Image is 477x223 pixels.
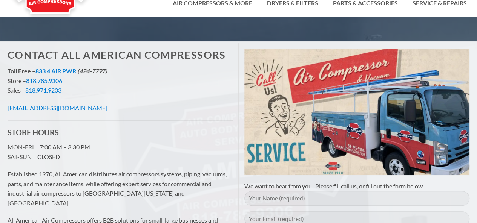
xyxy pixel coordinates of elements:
[77,67,107,74] em: (424-7797)
[8,104,107,111] a: [EMAIL_ADDRESS][DOMAIN_NAME]
[244,191,470,206] input: Your Name (required)
[8,142,233,161] p: MON-FRI 7:00 AM – 3:30 PM SAT-SUN CLOSED
[8,169,233,208] p: Established 1970, All American distributes air compressors systems, piping, vacuums, parts, and m...
[244,49,470,175] img: Air Compressor Service
[244,181,470,191] p: We want to hear from you. Please fill call us, or fill out the form below.
[8,128,59,137] strong: STORE HOURS
[35,67,76,74] a: 833 4 AIR PWR
[8,66,233,95] p: Store – Sales –
[25,86,61,94] a: 818.971.9203
[26,77,62,84] a: 818.785.9306
[8,49,233,61] h1: Contact All American Compressors
[8,67,107,74] strong: Toll Free –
